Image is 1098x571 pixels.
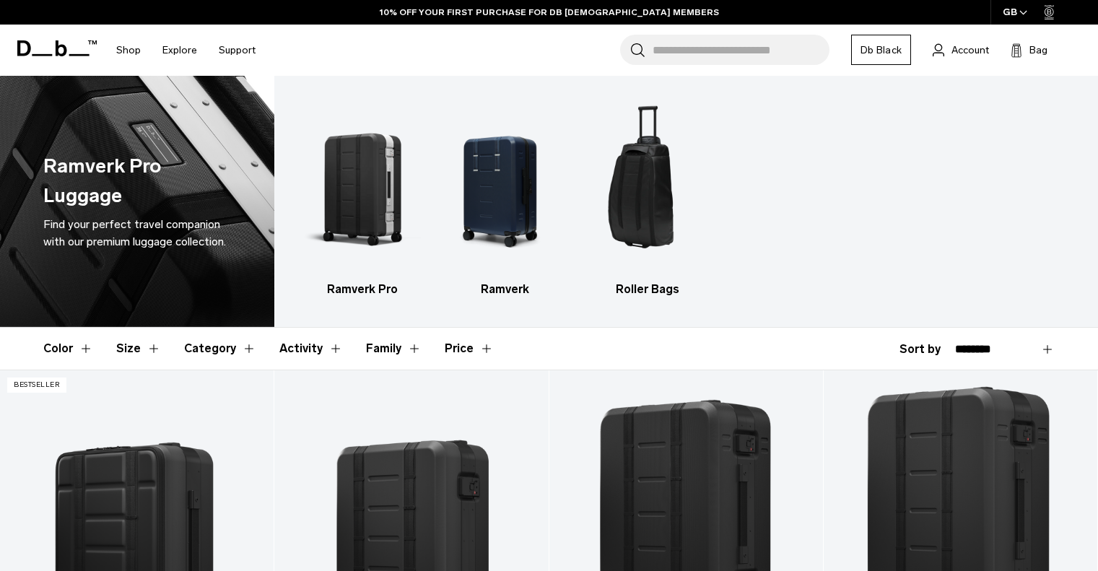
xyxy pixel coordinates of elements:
h3: Ramverk [446,281,564,298]
img: Db [446,97,564,274]
button: Toggle Price [445,328,494,370]
p: Bestseller [7,378,66,393]
a: Db Ramverk [446,97,564,298]
span: Account [951,43,989,58]
img: Db [588,97,706,274]
a: 10% OFF YOUR FIRST PURCHASE FOR DB [DEMOGRAPHIC_DATA] MEMBERS [380,6,719,19]
a: Support [219,25,256,76]
button: Bag [1011,41,1047,58]
button: Toggle Filter [43,328,93,370]
h1: Ramverk Pro Luggage [43,152,226,210]
li: 3 / 3 [588,97,706,298]
a: Db Roller Bags [588,97,706,298]
a: Db Black [851,35,911,65]
a: Account [933,41,989,58]
button: Toggle Filter [279,328,343,370]
a: Explore [162,25,197,76]
a: Db Ramverk Pro [303,97,421,298]
span: Find your perfect travel companion with our premium luggage collection. [43,217,226,248]
span: Bag [1029,43,1047,58]
h3: Roller Bags [588,281,706,298]
a: Shop [116,25,141,76]
img: Db [303,97,421,274]
button: Toggle Filter [184,328,256,370]
h3: Ramverk Pro [303,281,421,298]
button: Toggle Filter [366,328,422,370]
button: Toggle Filter [116,328,161,370]
li: 2 / 3 [446,97,564,298]
nav: Main Navigation [105,25,266,76]
li: 1 / 3 [303,97,421,298]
